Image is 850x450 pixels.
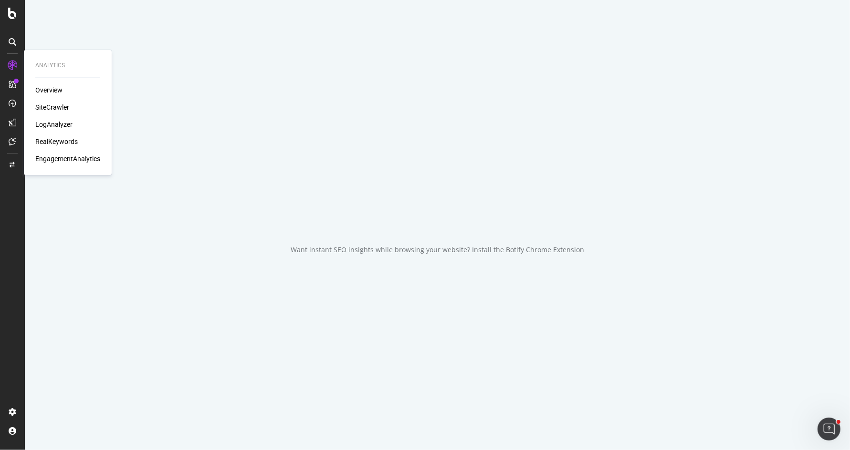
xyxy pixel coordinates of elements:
a: SiteCrawler [35,102,69,112]
div: Want instant SEO insights while browsing your website? Install the Botify Chrome Extension [291,245,584,255]
div: Analytics [35,61,100,70]
iframe: Intercom live chat [818,418,840,440]
a: Overview [35,85,63,95]
a: EngagementAnalytics [35,154,100,164]
a: LogAnalyzer [35,120,73,129]
div: animation [403,195,472,230]
a: RealKeywords [35,137,78,146]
